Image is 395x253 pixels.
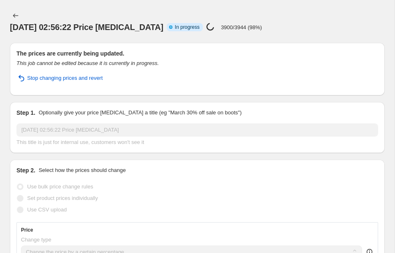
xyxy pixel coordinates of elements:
[21,227,33,233] h3: Price
[16,49,378,58] h2: The prices are currently being updated.
[27,195,98,201] span: Set product prices individually
[21,237,51,243] span: Change type
[27,74,103,82] span: Stop changing prices and revert
[16,123,378,137] input: 30% off holiday sale
[39,166,126,174] p: Select how the prices should change
[12,72,108,85] button: Stop changing prices and revert
[10,10,21,21] button: Price change jobs
[27,207,67,213] span: Use CSV upload
[16,166,35,174] h2: Step 2.
[221,24,262,30] p: 3900/3944 (98%)
[16,109,35,117] h2: Step 1.
[10,23,163,32] span: [DATE] 02:56:22 Price [MEDICAL_DATA]
[39,109,242,117] p: Optionally give your price [MEDICAL_DATA] a title (eg "March 30% off sale on boots")
[175,24,200,30] span: In progress
[27,183,93,190] span: Use bulk price change rules
[16,139,144,145] span: This title is just for internal use, customers won't see it
[16,60,159,66] i: This job cannot be edited because it is currently in progress.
